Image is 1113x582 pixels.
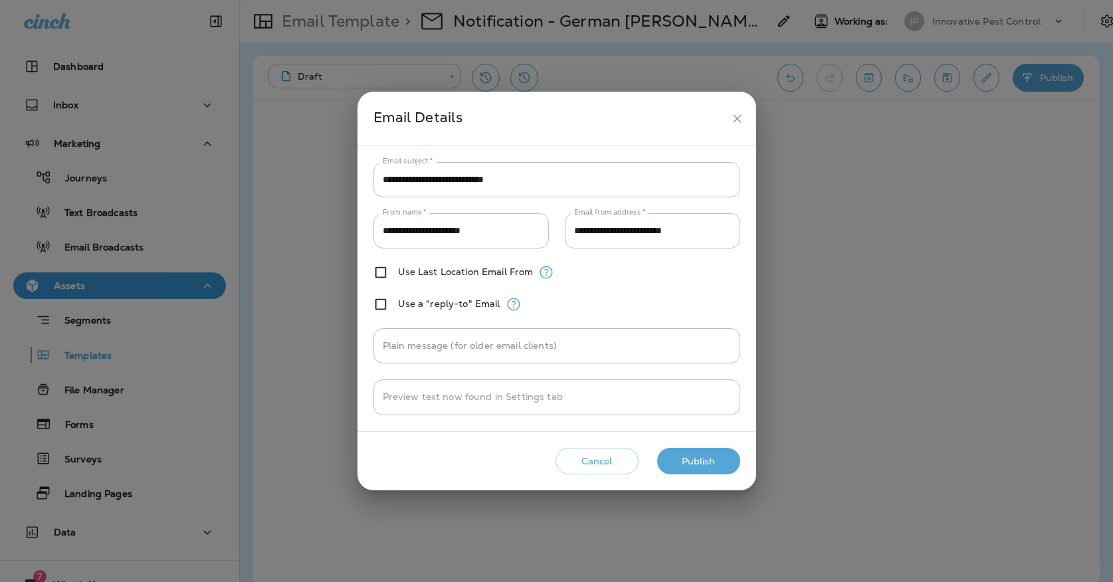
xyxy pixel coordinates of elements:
label: Email subject [383,156,433,166]
button: close [725,106,750,131]
div: Email Details [373,106,725,131]
button: Publish [657,448,740,475]
button: Cancel [556,448,639,475]
label: Use Last Location Email From [398,266,534,277]
label: From name [383,207,427,217]
label: Email from address [574,207,645,217]
label: Use a "reply-to" Email [398,298,500,309]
